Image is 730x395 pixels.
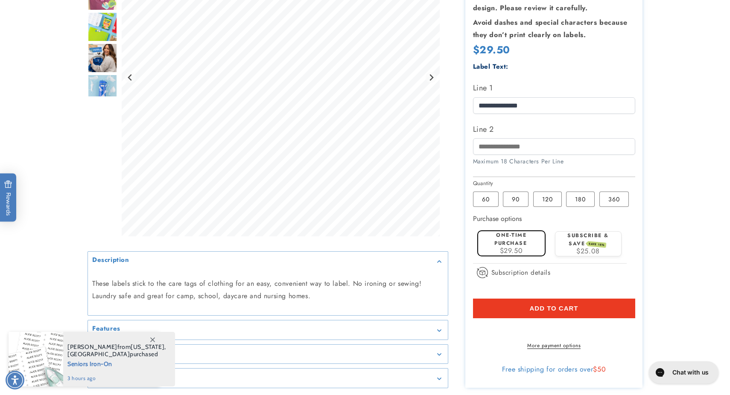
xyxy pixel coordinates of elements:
summary: Features [88,320,448,340]
h2: Features [92,325,120,333]
label: Subscribe & save [567,232,609,247]
span: Subscription details [491,267,551,278]
strong: Avoid dashes and special characters because they don’t print clearly on labels. [473,17,628,40]
label: Line 2 [473,122,635,136]
span: 3 hours ago [67,375,166,382]
label: 90 [503,192,529,207]
div: Maximum 18 Characters Per Line [473,157,635,166]
iframe: Gorgias live chat messenger [645,358,721,386]
button: Add to cart [473,299,635,318]
h2: Description [92,256,129,264]
span: Rewards [4,180,12,216]
span: $29.50 [473,42,511,57]
label: 180 [566,192,595,207]
label: 120 [533,192,562,207]
legend: Quantity [473,179,494,188]
label: 360 [599,192,629,207]
label: Purchase options [473,214,522,224]
p: These labels stick to the care tags of clothing for an easy, convenient way to label. No ironing ... [92,277,444,302]
summary: Description [88,252,448,271]
img: stick and wear labels that wont peel or fade [88,74,117,104]
div: Go to slide 7 [88,74,117,104]
img: stick and wear labels, washable and waterproof [88,43,117,73]
div: Go to slide 5 [88,12,117,42]
span: Seniors Iron-On [67,358,166,369]
div: Accessibility Menu [6,371,24,389]
label: One-time purchase [494,231,527,247]
span: [PERSON_NAME] [67,343,117,351]
button: Next slide [426,72,437,83]
span: from , purchased [67,343,166,358]
div: Free shipping for orders over [473,365,635,374]
label: Line 1 [473,81,635,95]
summary: Inclusive assortment [88,369,448,388]
span: [GEOGRAPHIC_DATA] [67,350,130,358]
span: [US_STATE] [131,343,164,351]
a: More payment options [473,342,635,349]
span: 50 [597,364,606,374]
span: SAVE 15% [587,241,607,248]
span: Add to cart [529,305,578,312]
label: Label Text: [473,62,509,71]
div: Go to slide 6 [88,43,117,73]
button: Previous slide [125,72,136,83]
summary: Details [88,344,448,363]
label: 60 [473,192,499,207]
img: Peel and Stick Clothing Labels - Label Land [88,12,117,42]
span: $ [593,364,597,374]
span: $25.08 [576,246,600,256]
span: $29.50 [500,246,523,256]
